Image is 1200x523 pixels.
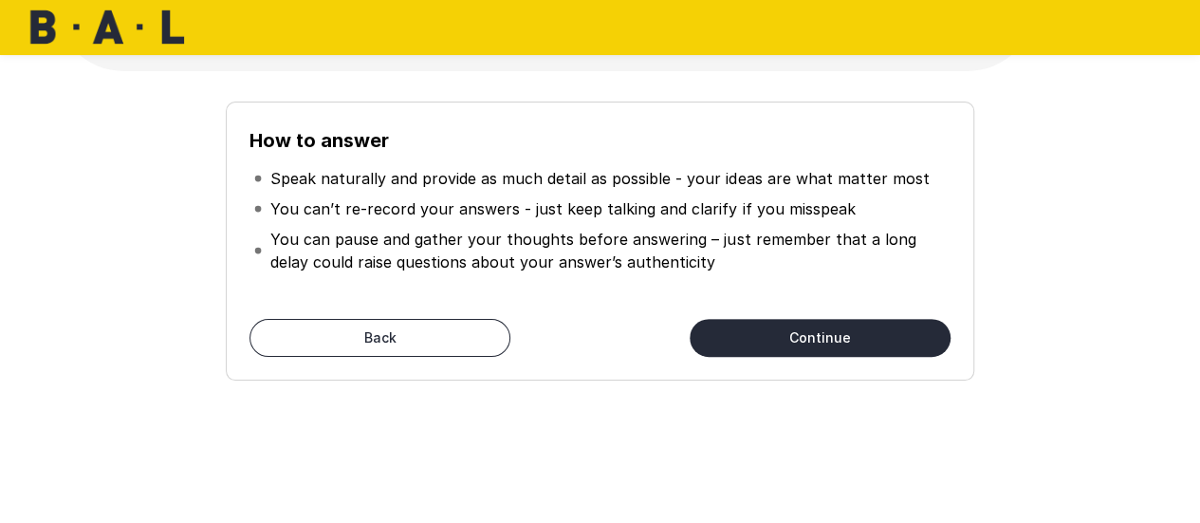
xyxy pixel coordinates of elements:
p: You can’t re-record your answers - just keep talking and clarify if you misspeak [270,197,855,220]
p: Speak naturally and provide as much detail as possible - your ideas are what matter most [270,167,929,190]
button: Back [249,319,510,357]
b: How to answer [249,129,389,152]
button: Continue [690,319,951,357]
p: You can pause and gather your thoughts before answering – just remember that a long delay could r... [270,228,946,273]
